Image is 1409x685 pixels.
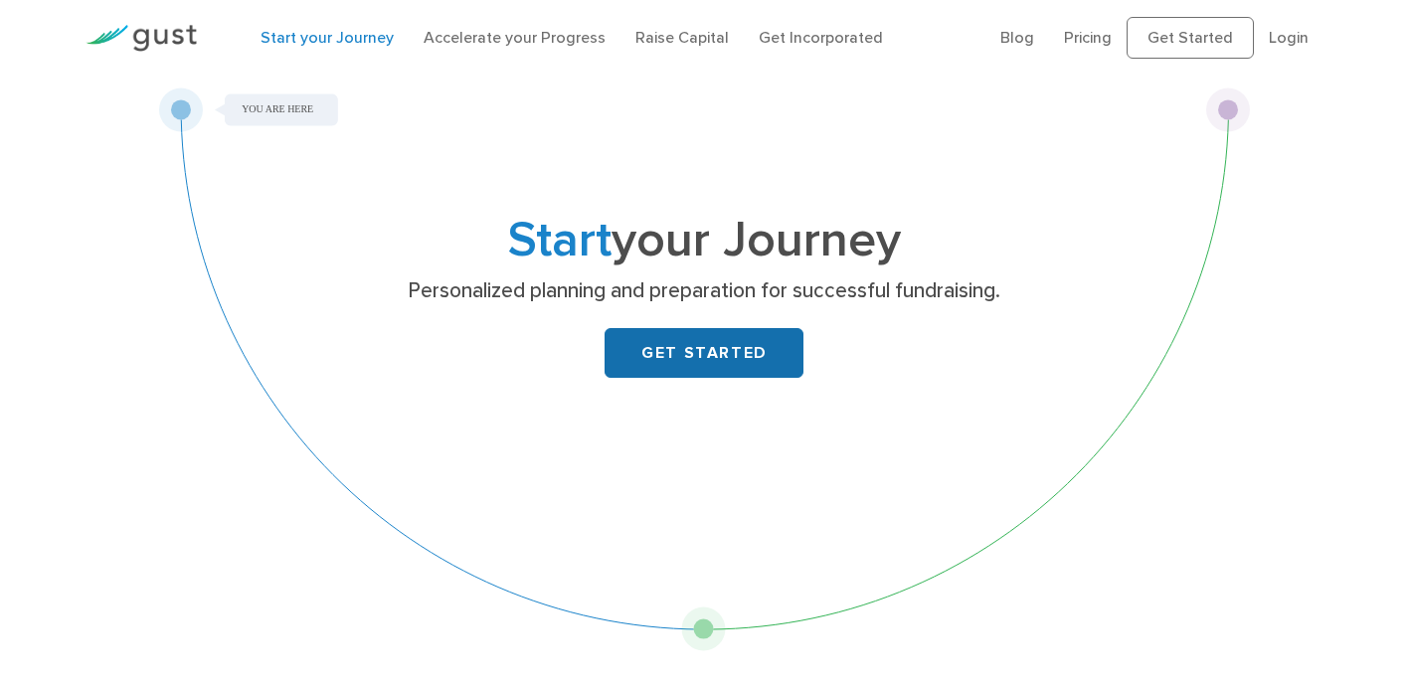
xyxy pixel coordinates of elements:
a: Pricing [1064,28,1112,47]
a: Blog [1000,28,1034,47]
a: Raise Capital [635,28,729,47]
a: Start your Journey [261,28,394,47]
a: Get Started [1127,17,1254,59]
img: Gust Logo [86,25,197,52]
a: Login [1269,28,1309,47]
a: Get Incorporated [759,28,883,47]
h1: your Journey [311,218,1097,263]
a: Accelerate your Progress [424,28,606,47]
span: Start [508,211,612,269]
p: Personalized planning and preparation for successful fundraising. [319,277,1090,305]
a: GET STARTED [605,328,803,378]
